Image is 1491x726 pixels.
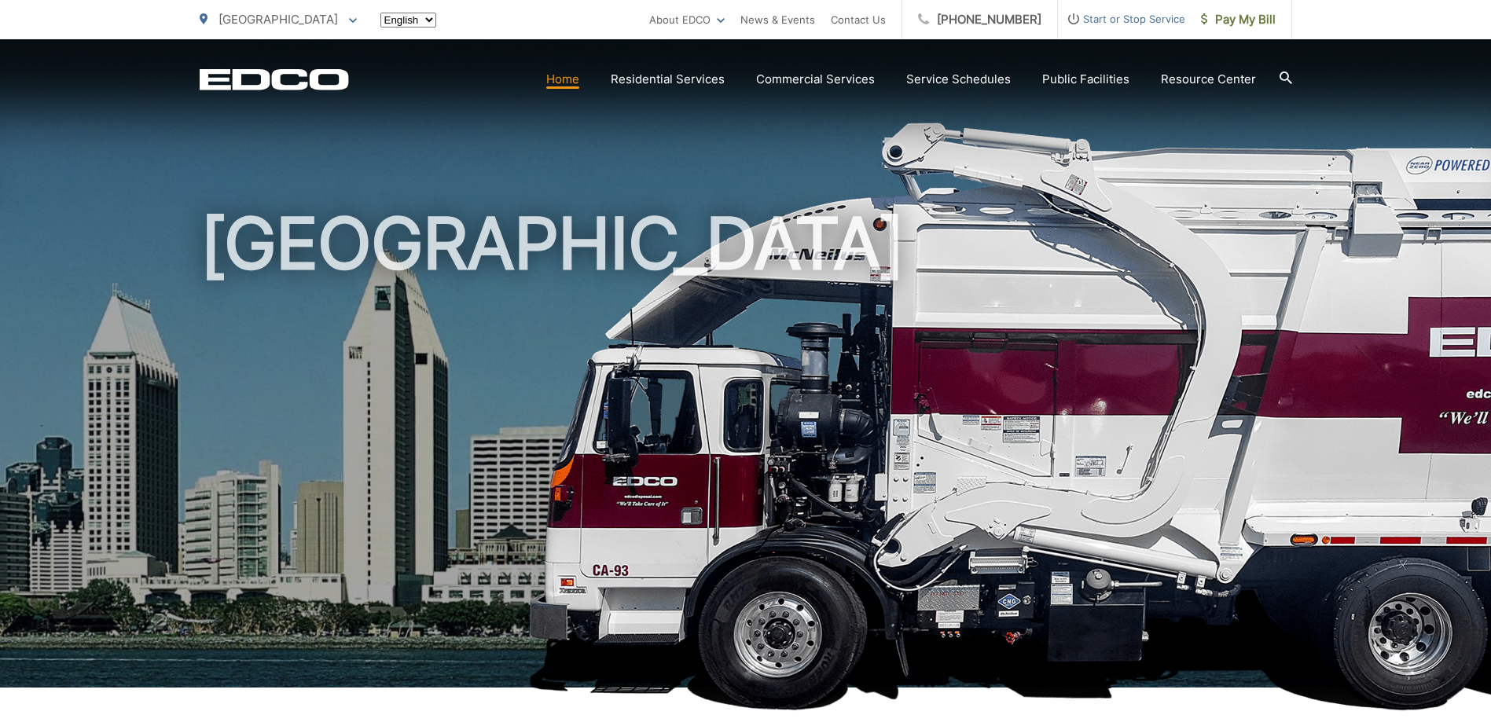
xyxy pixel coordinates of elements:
a: Commercial Services [756,70,875,89]
a: Service Schedules [906,70,1011,89]
a: News & Events [740,10,815,29]
span: [GEOGRAPHIC_DATA] [219,12,338,27]
a: Contact Us [831,10,886,29]
a: Public Facilities [1042,70,1129,89]
a: Resource Center [1161,70,1256,89]
span: Pay My Bill [1201,10,1276,29]
a: Home [546,70,579,89]
a: EDCD logo. Return to the homepage. [200,68,349,90]
select: Select a language [380,13,436,27]
a: About EDCO [649,10,725,29]
a: Residential Services [611,70,725,89]
h1: [GEOGRAPHIC_DATA] [200,204,1292,702]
